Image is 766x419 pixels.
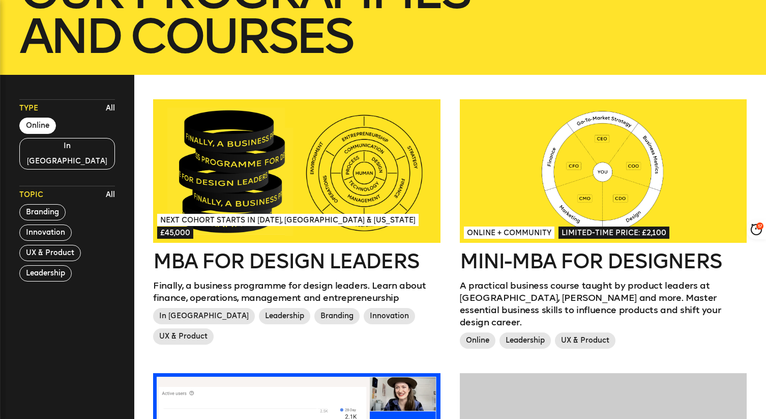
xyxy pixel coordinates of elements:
button: Leadership [19,265,72,282]
button: UX & Product [19,245,81,261]
span: £45,000 [157,227,193,239]
span: In [GEOGRAPHIC_DATA] [153,308,255,324]
p: Finally, a business programme for design leaders. Learn about finance, operations, management and... [153,280,440,304]
button: All [103,187,117,203]
h2: MBA for Design Leaders [153,251,440,271]
span: UX & Product [153,328,214,345]
button: In [GEOGRAPHIC_DATA] [19,138,115,170]
button: Branding [19,204,66,220]
span: Leadership [259,308,310,324]
span: Topic [19,190,43,200]
span: Next Cohort Starts in [DATE], [GEOGRAPHIC_DATA] & [US_STATE] [157,214,418,226]
button: Online [19,118,56,134]
span: UX & Product [555,332,615,349]
button: All [103,101,117,116]
a: Online + CommunityLimited-time price: £2,100Mini-MBA for DesignersA practical business course tau... [460,99,747,353]
span: Leadership [499,332,551,349]
p: A practical business course taught by product leaders at [GEOGRAPHIC_DATA], [PERSON_NAME] and mor... [460,280,747,328]
button: Innovation [19,225,72,241]
span: Branding [314,308,360,324]
a: Next Cohort Starts in [DATE], [GEOGRAPHIC_DATA] & [US_STATE]£45,000MBA for Design LeadersFinally,... [153,99,440,349]
span: Innovation [364,308,415,324]
h2: Mini-MBA for Designers [460,251,747,271]
span: Online [460,332,495,349]
span: Type [19,103,38,114]
span: Online + Community [464,227,554,239]
span: Limited-time price: £2,100 [558,227,669,239]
